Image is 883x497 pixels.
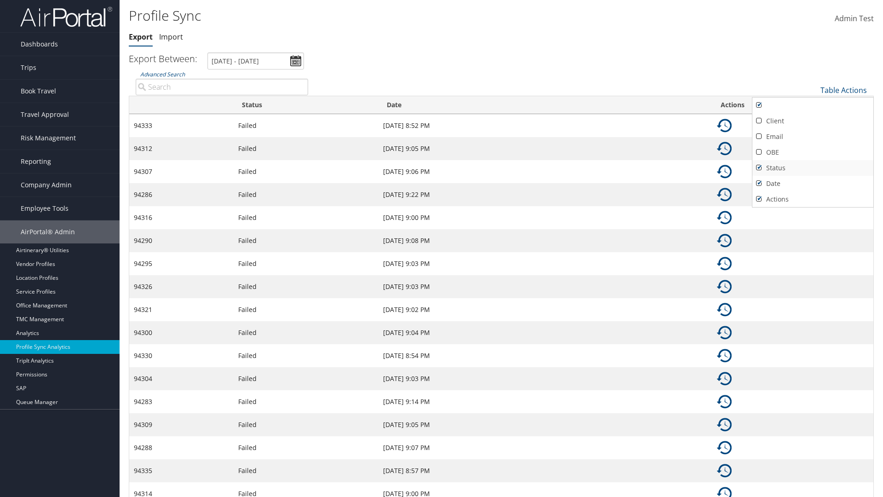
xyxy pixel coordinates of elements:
span: Company Admin [21,173,72,196]
span: Risk Management [21,127,76,150]
span: Dashboards [21,33,58,56]
a: OBE [752,144,873,160]
span: Reporting [21,150,51,173]
a: Email [752,129,873,144]
span: Book Travel [21,80,56,103]
a: Client [752,113,873,129]
a: Status [752,160,873,176]
span: Employee Tools [21,197,69,220]
a: Actions [752,191,873,207]
span: Travel Approval [21,103,69,126]
span: AirPortal® Admin [21,220,75,243]
img: airportal-logo.png [20,6,112,28]
a: Date [752,176,873,191]
span: Trips [21,56,36,79]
